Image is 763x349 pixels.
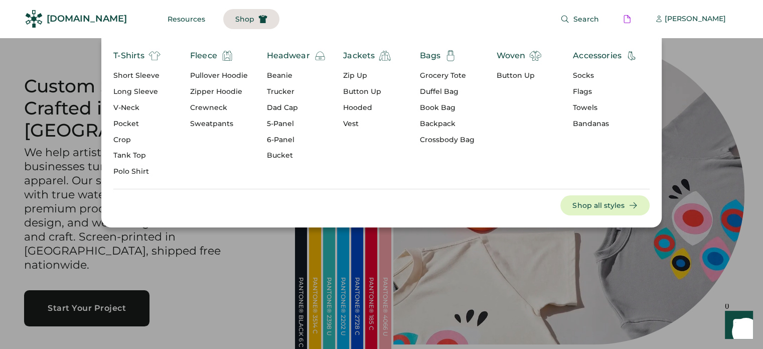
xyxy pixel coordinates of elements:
img: shirt.svg [529,50,541,62]
div: Duffel Bag [420,87,475,97]
img: Totebag-01.svg [444,50,456,62]
img: Rendered Logo - Screens [25,10,43,28]
div: Short Sleeve [113,71,161,81]
div: Flags [573,87,638,97]
div: Beanie [267,71,326,81]
div: Tank Top [113,151,161,161]
div: Towels [573,103,638,113]
div: Pocket [113,119,161,129]
iframe: Front Chat [715,304,758,347]
div: Long Sleeve [113,87,161,97]
div: Bandanas [573,119,638,129]
button: Search [548,9,611,29]
button: Shop all styles [560,195,650,215]
div: [DOMAIN_NAME] [47,13,127,25]
div: Crop [113,135,161,145]
div: 5-Panel [267,119,326,129]
div: Book Bag [420,103,475,113]
div: [PERSON_NAME] [665,14,726,24]
div: Hooded [343,103,391,113]
div: Trucker [267,87,326,97]
img: t-shirt%20%282%29.svg [148,50,161,62]
div: Bucket [267,151,326,161]
div: T-Shirts [113,50,144,62]
div: Bags [420,50,441,62]
button: Shop [223,9,279,29]
div: Crewneck [190,103,248,113]
div: Jackets [343,50,375,62]
img: beanie.svg [314,50,326,62]
img: jacket%20%281%29.svg [379,50,391,62]
div: 6-Panel [267,135,326,145]
div: Woven [496,50,525,62]
div: Vest [343,119,391,129]
div: Fleece [190,50,217,62]
div: Accessories [573,50,622,62]
div: V-Neck [113,103,161,113]
img: hoodie.svg [221,50,233,62]
div: Polo Shirt [113,167,161,177]
div: Crossbody Bag [420,135,475,145]
button: Resources [156,9,217,29]
div: Zipper Hoodie [190,87,248,97]
div: Grocery Tote [420,71,475,81]
div: Button Up [496,71,541,81]
div: Button Up [343,87,391,97]
div: Dad Cap [267,103,326,113]
div: Socks [573,71,638,81]
div: Backpack [420,119,475,129]
span: Shop [235,16,254,23]
div: Headwear [267,50,310,62]
div: Zip Up [343,71,391,81]
div: Sweatpants [190,119,248,129]
div: Pullover Hoodie [190,71,248,81]
img: accessories-ab-01.svg [626,50,638,62]
span: Search [573,16,599,23]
